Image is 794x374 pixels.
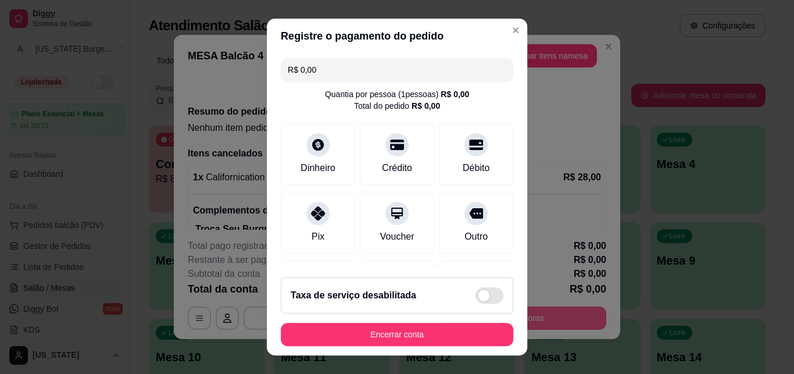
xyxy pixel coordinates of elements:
div: Pix [312,230,324,244]
div: Dinheiro [301,161,335,175]
input: Ex.: hambúrguer de cordeiro [288,58,506,81]
button: Close [506,21,525,40]
button: Encerrar conta [281,323,513,346]
div: R$ 0,00 [441,88,469,100]
div: Total do pedido [354,100,440,112]
div: Quantia por pessoa ( 1 pessoas) [325,88,469,100]
h2: Taxa de serviço desabilitada [291,288,416,302]
div: R$ 0,00 [412,100,440,112]
div: Crédito [382,161,412,175]
header: Registre o pagamento do pedido [267,19,527,54]
div: Voucher [380,230,414,244]
div: Débito [463,161,489,175]
div: Outro [464,230,488,244]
